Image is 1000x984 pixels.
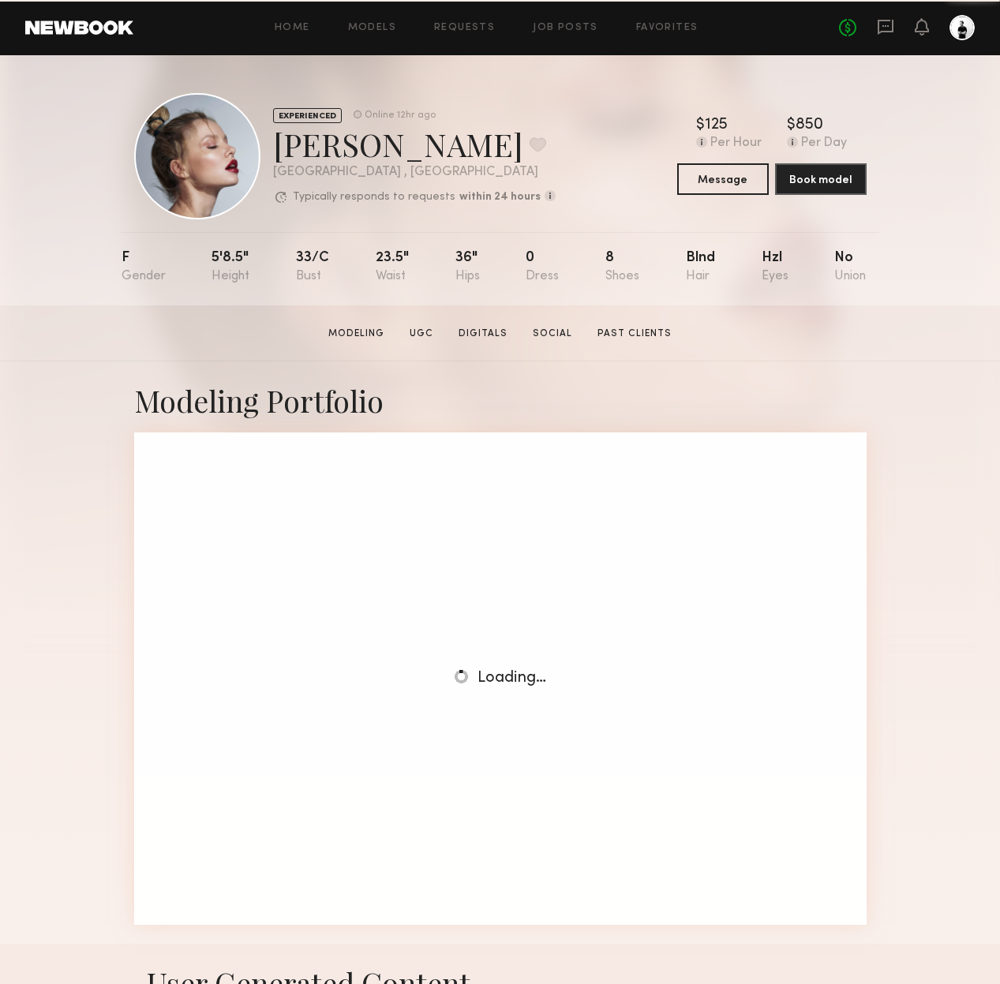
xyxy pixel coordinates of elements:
div: 8 [605,251,639,283]
div: EXPERIENCED [273,108,342,123]
div: F [122,251,166,283]
div: 33/c [296,251,329,283]
div: 0 [526,251,559,283]
button: Book model [775,163,867,195]
a: Past Clients [591,327,678,341]
b: within 24 hours [459,192,541,203]
div: Hzl [762,251,788,283]
div: 36" [455,251,480,283]
a: Home [275,23,310,33]
a: Social [526,327,579,341]
div: Modeling Portfolio [134,380,867,420]
a: Models [348,23,396,33]
div: Blnd [686,251,715,283]
div: Per Day [801,137,847,151]
a: Requests [434,23,495,33]
a: Digitals [452,327,514,341]
a: Favorites [636,23,699,33]
div: Online 12hr ago [365,110,436,121]
div: [PERSON_NAME] [273,123,556,165]
div: 5'8.5" [212,251,249,283]
div: No [834,251,866,283]
button: Message [677,163,769,195]
div: 23.5" [376,251,409,283]
div: [GEOGRAPHIC_DATA] , [GEOGRAPHIC_DATA] [273,166,556,179]
div: 850 [796,118,823,133]
div: 125 [705,118,728,133]
span: Loading… [478,671,546,686]
div: $ [787,118,796,133]
div: Per Hour [710,137,762,151]
a: Modeling [322,327,391,341]
a: UGC [403,327,440,341]
div: $ [696,118,705,133]
p: Typically responds to requests [293,192,455,203]
a: Job Posts [533,23,598,33]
